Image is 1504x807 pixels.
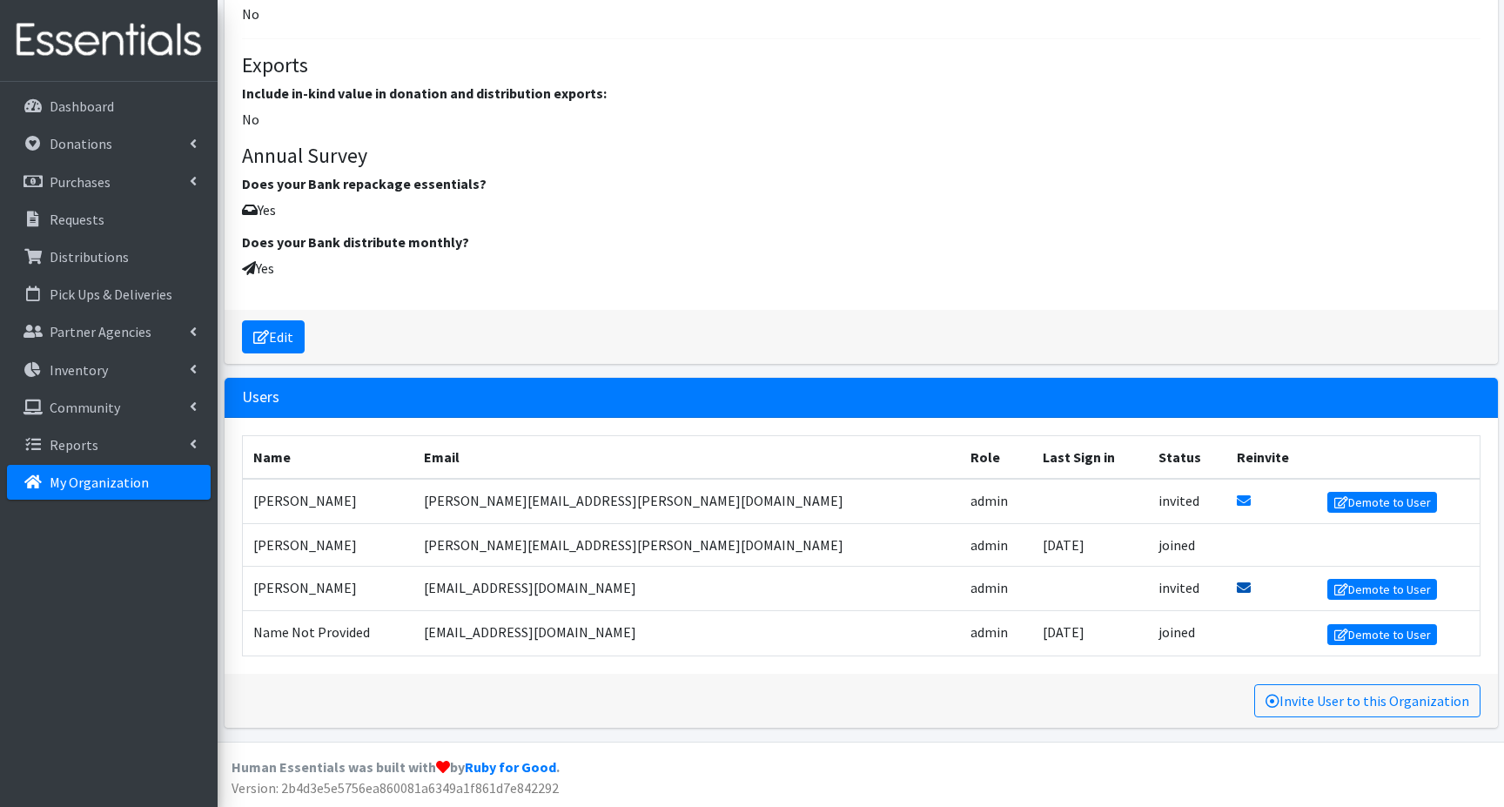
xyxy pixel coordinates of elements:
p: Requests [50,211,104,228]
i: Re-send invitation [1237,494,1251,508]
a: My Organization [7,465,211,500]
p: Donations [50,135,112,152]
p: Distributions [50,248,129,266]
td: Name Not Provided [242,611,413,656]
h4: Annual Survey [242,144,1480,169]
h6: Does your Bank repackage essentials? [242,176,1480,192]
td: [PERSON_NAME][EMAIL_ADDRESS][PERSON_NAME][DOMAIN_NAME] [413,524,960,567]
a: Pick Ups & Deliveries [7,277,211,312]
a: Donations [7,126,211,161]
p: Community [50,399,120,416]
td: admin [960,611,1032,656]
th: Name [242,436,413,480]
img: HumanEssentials [7,11,211,70]
a: Dashboard [7,89,211,124]
p: Inventory [50,361,108,379]
td: [PERSON_NAME] [242,479,413,524]
p: Yes [242,199,1480,220]
td: joined [1148,524,1227,567]
td: [PERSON_NAME][EMAIL_ADDRESS][PERSON_NAME][DOMAIN_NAME] [413,479,960,524]
p: Yes [242,258,1480,279]
td: [DATE] [1032,611,1148,656]
td: [PERSON_NAME] [242,524,413,567]
a: Reports [7,427,211,462]
th: Role [960,436,1032,480]
th: Reinvite [1226,436,1317,480]
a: Community [7,390,211,425]
td: invited [1148,479,1227,524]
td: admin [960,567,1032,611]
strong: Human Essentials was built with by . [232,758,560,776]
td: [DATE] [1032,524,1148,567]
td: joined [1148,611,1227,656]
a: Requests [7,202,211,237]
p: Partner Agencies [50,323,151,340]
td: [PERSON_NAME] [242,567,413,611]
td: [EMAIL_ADDRESS][DOMAIN_NAME] [413,611,960,656]
p: Reports [50,436,98,454]
h4: Exports [242,53,1480,78]
p: Dashboard [50,98,114,115]
a: Partner Agencies [7,314,211,349]
p: My Organization [50,474,149,491]
a: Distributions [7,239,211,274]
a: Inventory [7,353,211,387]
a: Invite User to this Organization [1254,684,1480,717]
p: No [242,3,1480,24]
i: Re-send invitation [1237,581,1251,595]
th: Last Sign in [1032,436,1148,480]
a: Purchases [7,165,211,199]
a: Ruby for Good [465,758,556,776]
a: Demote to User [1327,624,1437,645]
p: Pick Ups & Deliveries [50,286,172,303]
p: Purchases [50,173,111,191]
th: Status [1148,436,1227,480]
td: invited [1148,567,1227,611]
a: Demote to User [1327,492,1437,513]
td: admin [960,479,1032,524]
td: [EMAIL_ADDRESS][DOMAIN_NAME] [413,567,960,611]
td: admin [960,524,1032,567]
h2: Users [242,388,279,407]
p: No [242,109,1480,130]
th: Email [413,436,960,480]
span: Version: 2b4d3e5e5756ea860081a6349a1f861d7e842292 [232,779,559,797]
h6: Does your Bank distribute monthly? [242,234,1480,251]
a: Demote to User [1327,579,1437,600]
h6: Include in-kind value in donation and distribution exports: [242,85,1480,102]
a: Edit [242,320,305,353]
